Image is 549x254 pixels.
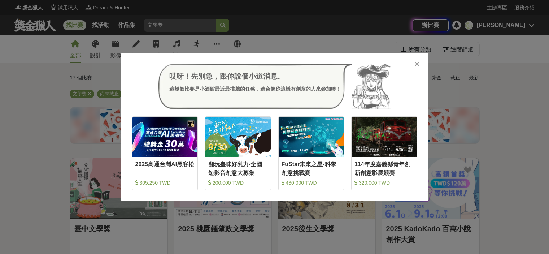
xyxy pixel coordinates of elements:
div: 114年度嘉義縣青年創新創意影展競賽 [354,160,414,176]
div: 2025高通台灣AI黑客松 [135,160,195,176]
div: FuStar未來之星-科學創意挑戰賽 [282,160,341,176]
div: 305,250 TWD [135,179,195,186]
div: 320,000 TWD [354,179,414,186]
img: Avatar [352,64,391,109]
a: Cover Image翻玩臺味好乳力-全國短影音創意大募集 200,000 TWD [205,116,271,190]
a: Cover Image2025高通台灣AI黑客松 305,250 TWD [132,116,198,190]
div: 哎呀！先別急，跟你說個小道消息。 [169,71,341,82]
div: 翻玩臺味好乳力-全國短影音創意大募集 [208,160,268,176]
div: 這幾個比賽是小酒館最近最推薦的任務，適合像你這樣有創意的人來參加噢！ [169,85,341,93]
div: 430,000 TWD [282,179,341,186]
img: Cover Image [205,117,271,157]
img: Cover Image [279,117,344,157]
a: Cover ImageFuStar未來之星-科學創意挑戰賽 430,000 TWD [278,116,344,190]
div: 200,000 TWD [208,179,268,186]
img: Cover Image [352,117,417,157]
a: Cover Image114年度嘉義縣青年創新創意影展競賽 320,000 TWD [351,116,417,190]
img: Cover Image [132,117,198,157]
